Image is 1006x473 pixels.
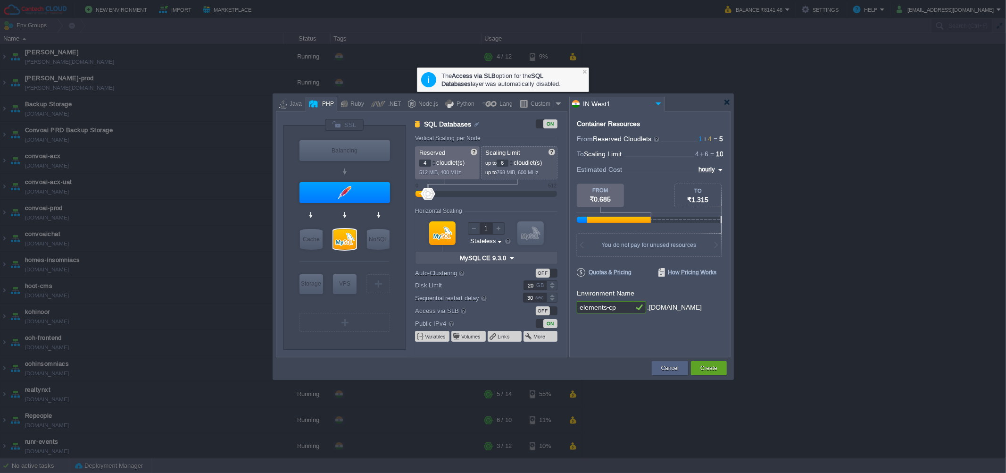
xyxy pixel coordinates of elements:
span: Reserved Cloudlets [593,135,660,143]
div: ON [543,119,557,128]
label: Access via SLB [415,305,511,316]
div: The option for the layer was automatically disabled. [441,71,584,88]
span: ₹1.315 [688,196,709,203]
span: = [708,150,716,158]
span: Scaling Limit [584,150,622,158]
label: Environment Name [577,289,634,297]
span: ₹0.685 [590,195,611,203]
div: Java [287,97,302,111]
div: 0 [416,183,418,188]
div: Python [454,97,474,111]
div: GB [536,281,546,290]
span: Scaling Limit [485,149,521,156]
button: Create [700,363,717,373]
label: Auto-Clustering [415,268,511,278]
div: Elastic VPS [333,274,357,294]
div: TO [675,188,721,194]
div: NoSQL [367,229,390,250]
span: Reserved [419,149,445,156]
div: Cache [300,229,323,250]
p: cloudlet(s) [419,157,476,167]
p: cloudlet(s) [485,157,554,167]
span: From [577,135,593,143]
div: ON [543,319,557,328]
span: 1 [698,135,702,143]
span: 4 [695,150,699,158]
span: 768 MiB, 600 MHz [497,169,539,175]
div: OFF [536,306,550,315]
label: Disk Limit [415,280,511,290]
div: .[DOMAIN_NAME] [647,301,702,314]
span: 4 [702,135,712,143]
div: SQL Databases [333,229,356,250]
div: Create New Layer [299,313,390,332]
span: To [577,150,584,158]
span: Estimated Cost [577,164,622,175]
div: Storage [299,274,323,293]
span: up to [485,169,497,175]
label: Sequential restart delay [415,293,511,303]
span: 10 [716,150,723,158]
div: NoSQL Databases [367,229,390,250]
span: up to [485,160,497,166]
span: How Pricing Works [658,268,717,277]
div: Balancing [299,140,390,161]
span: Quotas & Pricing [577,268,632,277]
div: Custom [528,97,554,111]
span: = [712,135,719,143]
div: 512 [548,183,557,188]
div: OFF [536,269,550,278]
button: Cancel [661,363,679,373]
button: Links [498,333,511,340]
div: VPS [333,274,357,293]
div: Container Resources [577,120,640,127]
button: Volumes [461,333,482,340]
span: + [699,150,705,158]
span: 6 [699,150,708,158]
div: FROM [577,187,624,193]
div: Lang [497,97,513,111]
div: sec [535,293,546,302]
b: Access via SLB [452,72,496,79]
div: Ruby [348,97,364,111]
div: Storage Containers [299,274,323,294]
div: Load Balancer [299,140,390,161]
label: Public IPv4 [415,318,511,329]
div: PHP [319,97,334,111]
span: 512 MiB, 400 MHz [419,169,461,175]
button: More [533,333,546,340]
div: Vertical Scaling per Node [415,135,483,142]
div: Application Servers [299,182,390,203]
div: .NET [385,97,401,111]
span: + [702,135,708,143]
button: Variables [425,333,447,340]
span: 5 [719,135,723,143]
div: Node.js [416,97,438,111]
div: Create New Layer [366,274,390,293]
div: Horizontal Scaling [415,208,465,214]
